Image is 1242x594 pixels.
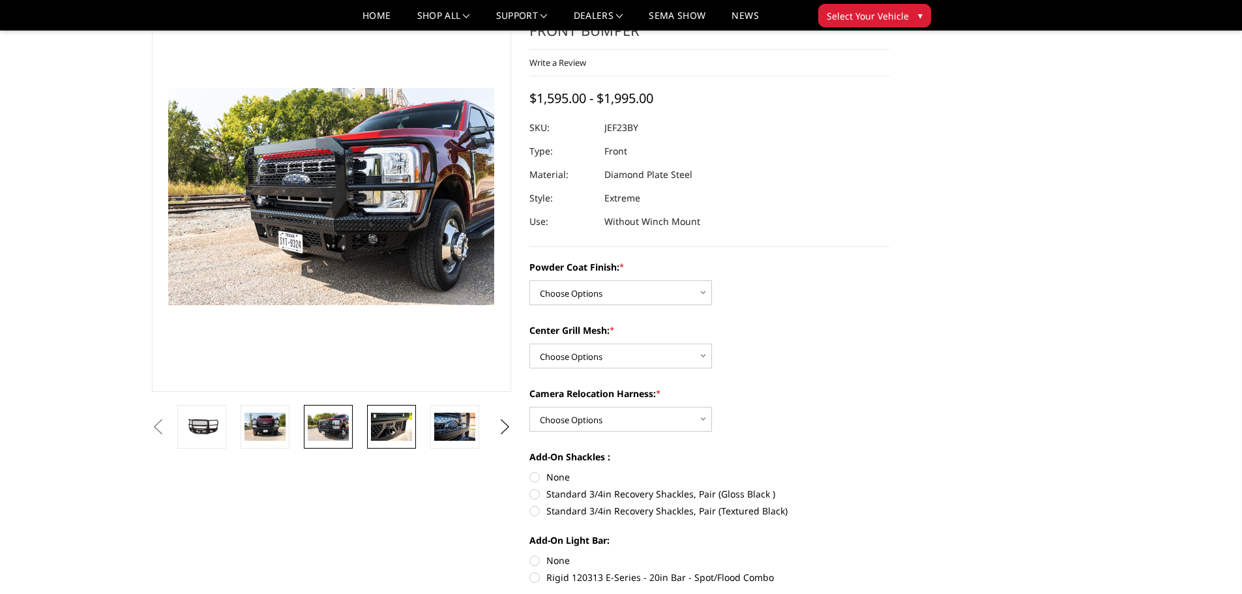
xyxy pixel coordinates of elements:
[434,413,475,440] img: 2023-2025 Ford F250-350 - FT Series - Extreme Front Bumper
[1177,531,1242,594] iframe: Chat Widget
[529,554,889,567] label: None
[362,11,391,30] a: Home
[244,413,286,440] img: 2023-2025 Ford F250-350 - FT Series - Extreme Front Bumper
[529,116,595,140] dt: SKU:
[496,11,548,30] a: Support
[529,323,889,337] label: Center Grill Mesh:
[604,140,627,163] dd: Front
[604,186,640,210] dd: Extreme
[918,8,923,22] span: ▾
[529,186,595,210] dt: Style:
[604,116,638,140] dd: JEF23BY
[604,163,692,186] dd: Diamond Plate Steel
[649,11,705,30] a: SEMA Show
[529,504,889,518] label: Standard 3/4in Recovery Shackles, Pair (Textured Black)
[529,163,595,186] dt: Material:
[495,417,514,437] button: Next
[149,417,168,437] button: Previous
[371,413,412,440] img: 2023-2025 Ford F250-350 - FT Series - Extreme Front Bumper
[827,9,909,23] span: Select Your Vehicle
[529,470,889,484] label: None
[529,210,595,233] dt: Use:
[308,413,349,440] img: 2023-2025 Ford F250-350 - FT Series - Extreme Front Bumper
[732,11,758,30] a: News
[529,57,586,68] a: Write a Review
[818,4,931,27] button: Select Your Vehicle
[529,450,889,464] label: Add-On Shackles :
[417,11,470,30] a: shop all
[529,89,653,107] span: $1,595.00 - $1,995.00
[529,387,889,400] label: Camera Relocation Harness:
[529,140,595,163] dt: Type:
[529,533,889,547] label: Add-On Light Bar:
[574,11,623,30] a: Dealers
[529,260,889,274] label: Powder Coat Finish:
[529,487,889,501] label: Standard 3/4in Recovery Shackles, Pair (Gloss Black )
[152,1,512,392] a: 2023-2025 Ford F250-350 - FT Series - Extreme Front Bumper
[604,210,700,233] dd: Without Winch Mount
[529,571,889,584] label: Rigid 120313 E-Series - 20in Bar - Spot/Flood Combo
